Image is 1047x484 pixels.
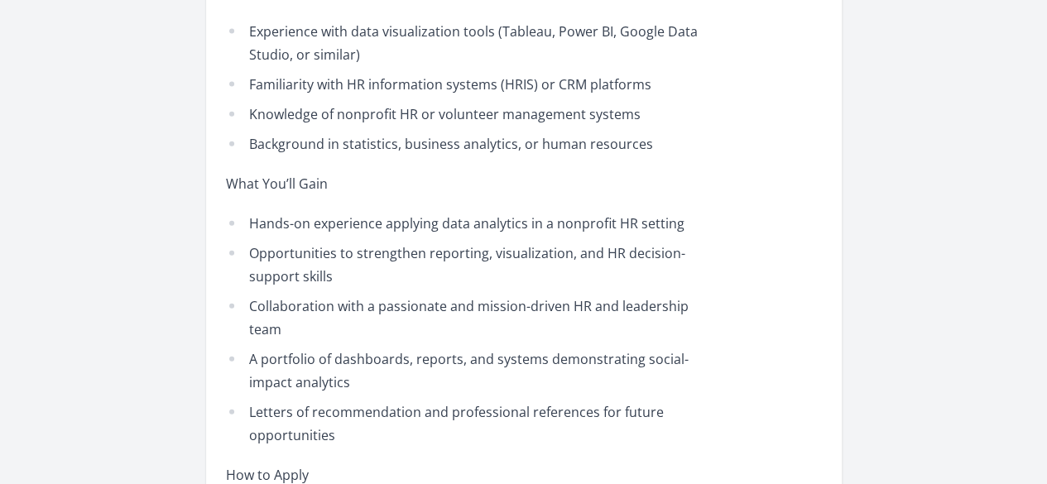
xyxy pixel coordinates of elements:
[226,20,710,66] li: Experience with data visualization tools (Tableau, Power BI, Google Data Studio, or similar)
[226,295,710,341] li: Collaboration with a passionate and mission-driven HR and leadership team
[226,103,710,126] li: Knowledge of nonprofit HR or volunteer management systems
[226,242,710,288] li: Opportunities to strengthen reporting, visualization, and HR decision-support skills
[226,172,710,195] p: What You’ll Gain
[226,132,710,156] li: Background in statistics, business analytics, or human resources
[226,73,710,96] li: Familiarity with HR information systems (HRIS) or CRM platforms
[226,400,710,447] li: Letters of recommendation and professional references for future opportunities
[226,212,710,235] li: Hands-on experience applying data analytics in a nonprofit HR setting
[226,347,710,394] li: A portfolio of dashboards, reports, and systems demonstrating social-impact analytics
